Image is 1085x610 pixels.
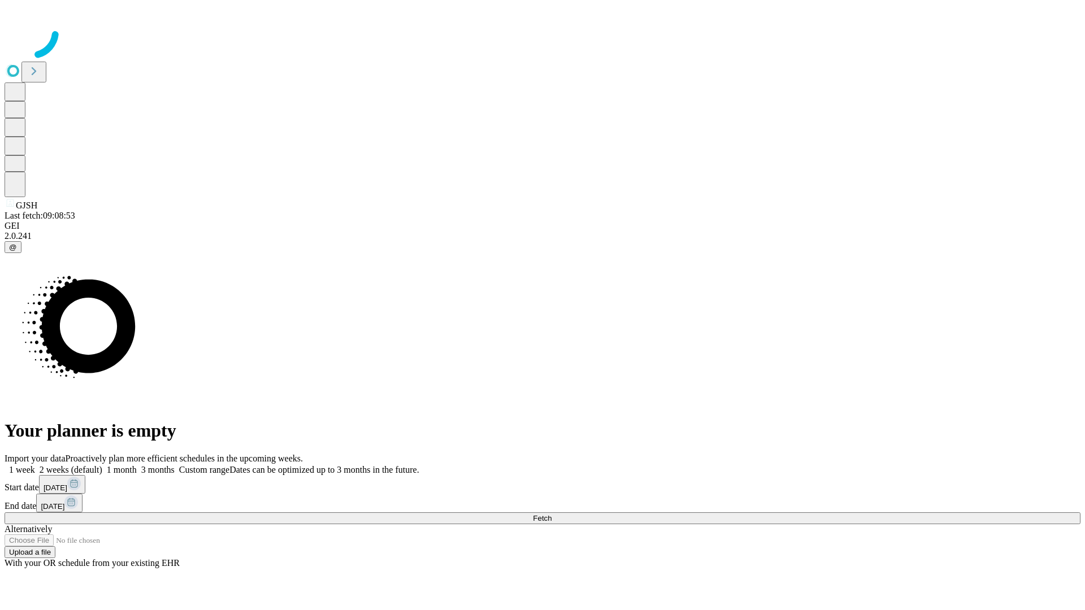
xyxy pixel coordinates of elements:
[5,524,52,534] span: Alternatively
[229,465,419,474] span: Dates can be optimized up to 3 months in the future.
[9,465,35,474] span: 1 week
[41,502,64,511] span: [DATE]
[5,512,1080,524] button: Fetch
[5,231,1080,241] div: 2.0.241
[5,546,55,558] button: Upload a file
[533,514,552,522] span: Fetch
[36,494,83,512] button: [DATE]
[16,201,37,210] span: GJSH
[107,465,137,474] span: 1 month
[5,494,1080,512] div: End date
[44,483,67,492] span: [DATE]
[5,420,1080,441] h1: Your planner is empty
[141,465,175,474] span: 3 months
[5,241,21,253] button: @
[5,454,66,463] span: Import your data
[5,475,1080,494] div: Start date
[40,465,102,474] span: 2 weeks (default)
[66,454,303,463] span: Proactively plan more efficient schedules in the upcoming weeks.
[5,221,1080,231] div: GEI
[39,475,85,494] button: [DATE]
[179,465,229,474] span: Custom range
[5,558,180,568] span: With your OR schedule from your existing EHR
[5,211,75,220] span: Last fetch: 09:08:53
[9,243,17,251] span: @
